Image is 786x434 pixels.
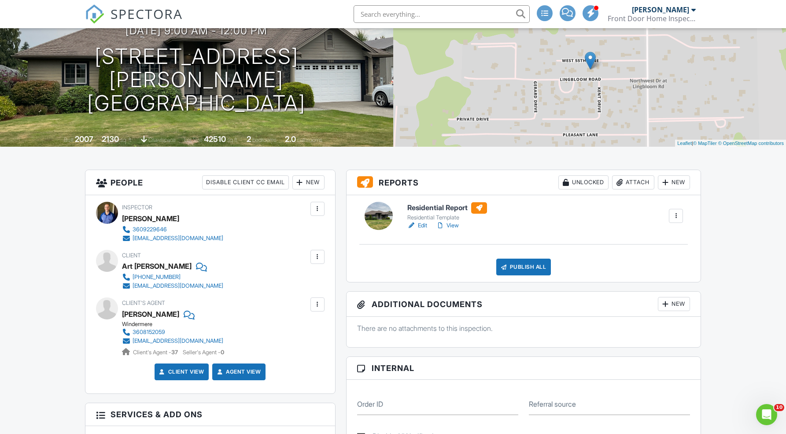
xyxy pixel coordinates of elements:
span: 10 [774,404,784,411]
p: There are no attachments to this inspection. [357,323,690,333]
div: 2.0 [285,134,296,144]
div: New [292,175,325,189]
h3: Additional Documents [347,292,701,317]
div: 3608152059 [133,329,165,336]
span: Client's Agent [122,300,165,306]
span: Client's Agent - [133,349,179,356]
a: Client View [158,367,204,376]
a: [PHONE_NUMBER] [122,273,223,282]
h3: [DATE] 9:00 am - 12:00 pm [125,25,267,37]
span: SPECTORA [111,4,183,23]
a: SPECTORA [85,12,183,30]
div: [PERSON_NAME] [632,5,689,14]
h3: Reports [347,170,701,195]
strong: 37 [171,349,178,356]
iframe: Intercom live chat [756,404,777,425]
a: 3608152059 [122,328,223,337]
h1: [STREET_ADDRESS][PERSON_NAME] [GEOGRAPHIC_DATA] [14,45,379,115]
span: bedrooms [252,137,277,143]
h6: Residential Report [407,202,487,214]
span: crawlspace [148,137,176,143]
div: 3609229646 [133,226,167,233]
a: © MapTiler [693,141,717,146]
div: Residential Template [407,214,487,221]
div: Attach [612,175,654,189]
h3: Services & Add ons [85,403,335,426]
div: Publish All [496,259,551,275]
span: Built [64,137,74,143]
input: Search everything... [354,5,530,23]
div: 2007 [75,134,93,144]
div: Disable Client CC Email [202,175,289,189]
div: Front Door Home Inspections [608,14,696,23]
div: | [675,140,786,147]
div: [PHONE_NUMBER] [133,274,181,281]
div: Art [PERSON_NAME] [122,260,192,273]
span: Lot Size [184,137,203,143]
span: Inspector [122,204,152,211]
h3: People [85,170,335,195]
span: Client [122,252,141,259]
a: View [436,221,459,230]
a: Leaflet [677,141,692,146]
a: 3609229646 [122,225,223,234]
span: sq. ft. [120,137,133,143]
span: Seller's Agent - [183,349,224,356]
div: 2 [247,134,251,144]
div: Unlocked [558,175,609,189]
div: [EMAIL_ADDRESS][DOMAIN_NAME] [133,338,223,345]
div: New [658,175,690,189]
label: Referral source [529,399,576,409]
a: © OpenStreetMap contributors [718,141,784,146]
div: New [658,297,690,311]
div: [PERSON_NAME] [122,212,179,225]
span: sq.ft. [227,137,238,143]
a: [PERSON_NAME] [122,308,179,321]
div: Windermere [122,321,230,328]
h3: Internal [347,357,701,380]
div: [EMAIL_ADDRESS][DOMAIN_NAME] [133,235,223,242]
div: [EMAIL_ADDRESS][DOMAIN_NAME] [133,282,223,289]
a: [EMAIL_ADDRESS][DOMAIN_NAME] [122,234,223,243]
div: 42510 [204,134,226,144]
a: [EMAIL_ADDRESS][DOMAIN_NAME] [122,337,223,345]
img: The Best Home Inspection Software - Spectora [85,4,104,24]
a: Agent View [215,367,261,376]
a: Edit [407,221,427,230]
a: [EMAIL_ADDRESS][DOMAIN_NAME] [122,282,223,290]
div: 2130 [102,134,119,144]
span: bathrooms [297,137,322,143]
strong: 0 [221,349,224,356]
a: Residential Report Residential Template [407,202,487,222]
label: Order ID [357,399,383,409]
